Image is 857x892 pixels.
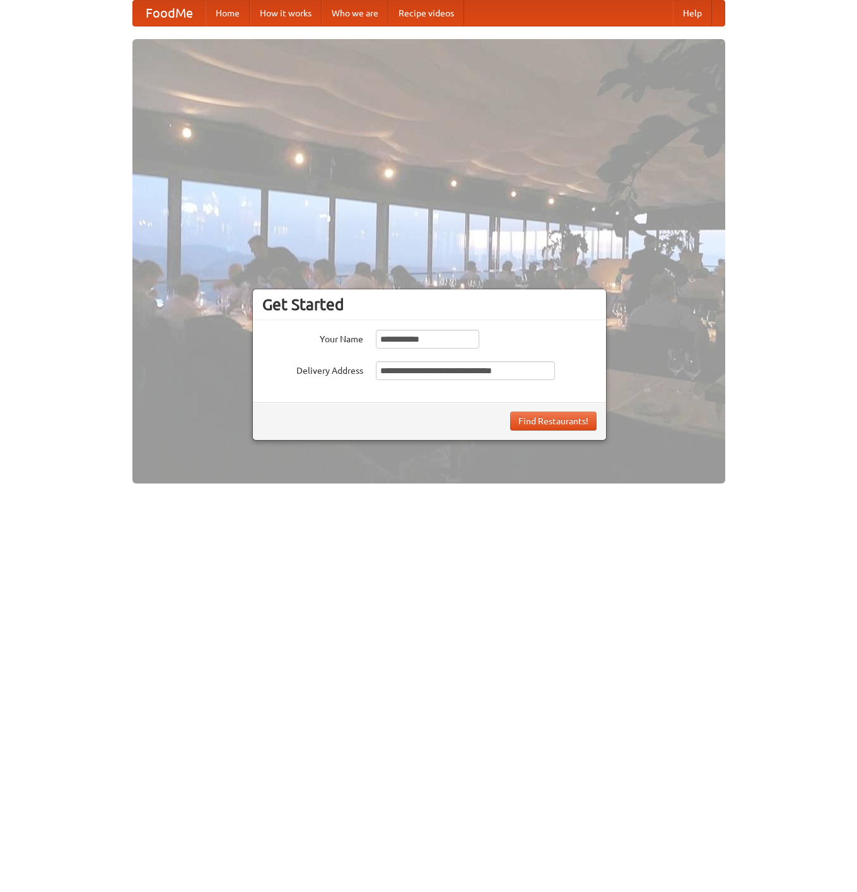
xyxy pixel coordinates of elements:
h3: Get Started [262,295,597,314]
a: Recipe videos [388,1,464,26]
a: FoodMe [133,1,206,26]
a: Who we are [322,1,388,26]
label: Your Name [262,330,363,345]
button: Find Restaurants! [510,412,597,431]
a: Help [673,1,712,26]
a: How it works [250,1,322,26]
a: Home [206,1,250,26]
label: Delivery Address [262,361,363,377]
